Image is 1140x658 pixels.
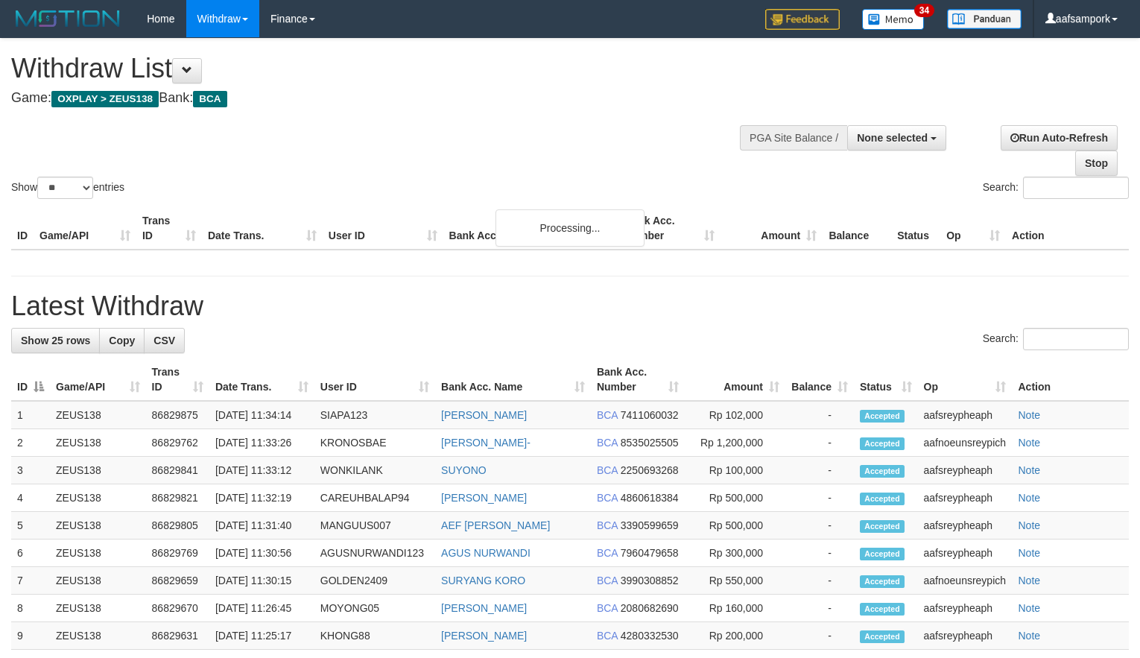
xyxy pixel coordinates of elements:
label: Show entries [11,177,124,199]
div: Processing... [495,209,645,247]
td: aafsreypheaph [918,595,1013,622]
th: ID: activate to sort column descending [11,358,50,401]
span: Accepted [860,548,905,560]
th: Bank Acc. Number: activate to sort column ascending [591,358,685,401]
td: 8 [11,595,50,622]
td: - [785,457,854,484]
th: Bank Acc. Name: activate to sort column ascending [435,358,591,401]
td: ZEUS138 [50,540,146,567]
label: Search: [983,328,1129,350]
th: Date Trans.: activate to sort column ascending [209,358,314,401]
a: Note [1018,409,1040,421]
td: [DATE] 11:33:26 [209,429,314,457]
td: [DATE] 11:30:15 [209,567,314,595]
span: BCA [597,547,618,559]
select: Showentries [37,177,93,199]
span: Show 25 rows [21,335,90,347]
span: Accepted [860,465,905,478]
img: Feedback.jpg [765,9,840,30]
span: Accepted [860,520,905,533]
td: aafnoeunsreypich [918,567,1013,595]
td: 86829631 [146,622,209,650]
label: Search: [983,177,1129,199]
td: [DATE] 11:33:12 [209,457,314,484]
span: BCA [193,91,227,107]
td: - [785,540,854,567]
td: ZEUS138 [50,622,146,650]
input: Search: [1023,328,1129,350]
button: None selected [847,125,946,151]
span: Copy 4280332530 to clipboard [621,630,679,642]
span: BCA [597,492,618,504]
a: Stop [1075,151,1118,176]
a: CSV [144,328,185,353]
span: Copy 2080682690 to clipboard [621,602,679,614]
th: Game/API [34,207,136,250]
h1: Latest Withdraw [11,291,1129,321]
a: Note [1018,492,1040,504]
td: - [785,484,854,512]
td: [DATE] 11:32:19 [209,484,314,512]
td: Rp 102,000 [685,401,785,429]
td: 5 [11,512,50,540]
td: aafsreypheaph [918,512,1013,540]
a: Note [1018,602,1040,614]
td: [DATE] 11:30:56 [209,540,314,567]
td: ZEUS138 [50,512,146,540]
th: Action [1006,207,1129,250]
span: CSV [153,335,175,347]
span: BCA [597,409,618,421]
td: KHONG88 [314,622,435,650]
td: 86829670 [146,595,209,622]
span: Accepted [860,603,905,616]
th: Action [1012,358,1129,401]
a: [PERSON_NAME] [441,492,527,504]
th: Game/API: activate to sort column ascending [50,358,146,401]
span: BCA [597,464,618,476]
span: Copy 4860618384 to clipboard [621,492,679,504]
a: Note [1018,519,1040,531]
img: MOTION_logo.png [11,7,124,30]
th: Status: activate to sort column ascending [854,358,918,401]
td: 86829762 [146,429,209,457]
th: Status [891,207,940,250]
h4: Game: Bank: [11,91,745,106]
td: Rp 550,000 [685,567,785,595]
input: Search: [1023,177,1129,199]
td: 86829805 [146,512,209,540]
span: Copy 8535025505 to clipboard [621,437,679,449]
span: 34 [914,4,934,17]
span: Copy [109,335,135,347]
span: Accepted [860,630,905,643]
span: Copy 2250693268 to clipboard [621,464,679,476]
a: Note [1018,464,1040,476]
td: ZEUS138 [50,401,146,429]
th: Bank Acc. Number [618,207,721,250]
td: Rp 100,000 [685,457,785,484]
h1: Withdraw List [11,54,745,83]
a: [PERSON_NAME] [441,409,527,421]
span: Copy 7411060032 to clipboard [621,409,679,421]
th: User ID: activate to sort column ascending [314,358,435,401]
td: 6 [11,540,50,567]
span: OXPLAY > ZEUS138 [51,91,159,107]
th: Balance [823,207,891,250]
a: [PERSON_NAME] [441,602,527,614]
td: [DATE] 11:26:45 [209,595,314,622]
th: ID [11,207,34,250]
th: Date Trans. [202,207,323,250]
td: aafsreypheaph [918,401,1013,429]
a: Run Auto-Refresh [1001,125,1118,151]
th: Amount: activate to sort column ascending [685,358,785,401]
td: ZEUS138 [50,567,146,595]
div: PGA Site Balance / [740,125,847,151]
td: GOLDEN2409 [314,567,435,595]
td: aafsreypheaph [918,540,1013,567]
td: - [785,512,854,540]
td: Rp 200,000 [685,622,785,650]
td: Rp 160,000 [685,595,785,622]
td: aafsreypheaph [918,622,1013,650]
span: BCA [597,575,618,586]
td: 7 [11,567,50,595]
a: SURYANG KORO [441,575,525,586]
